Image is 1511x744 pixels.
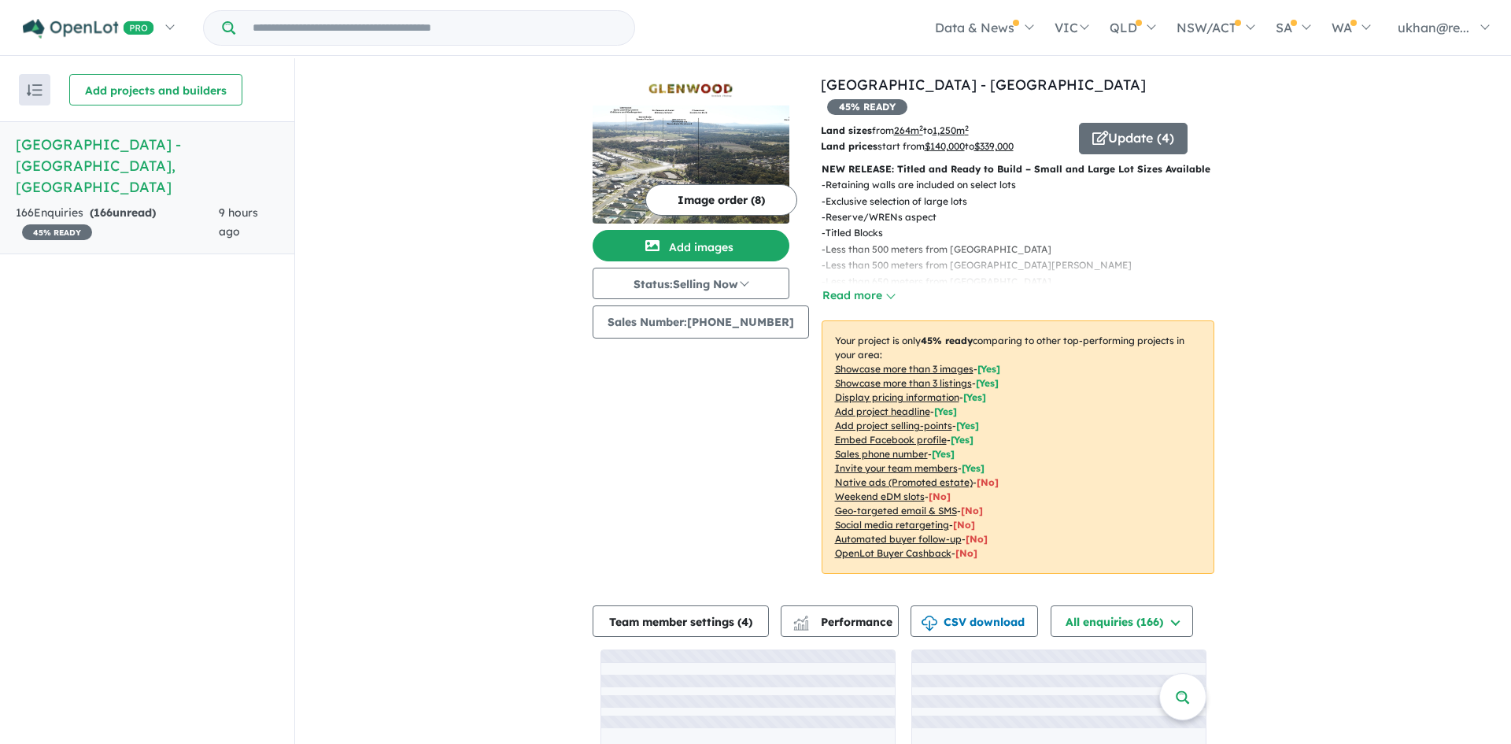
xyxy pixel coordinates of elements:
[1398,20,1469,35] span: ukhan@re...
[27,84,42,96] img: sort.svg
[593,74,789,224] a: Glenwood Estate - Baranduda LogoGlenwood Estate - Baranduda
[835,391,959,403] u: Display pricing information
[835,490,925,502] u: Weekend eDM slots
[741,615,748,629] span: 4
[821,76,1146,94] a: [GEOGRAPHIC_DATA] - [GEOGRAPHIC_DATA]
[16,134,279,198] h5: [GEOGRAPHIC_DATA] - [GEOGRAPHIC_DATA] , [GEOGRAPHIC_DATA]
[822,194,1221,209] p: - Exclusive selection of large lots
[822,257,1221,273] p: - Less than 500 meters from [GEOGRAPHIC_DATA][PERSON_NAME]
[919,124,923,132] sup: 2
[929,490,951,502] span: [No]
[781,605,899,637] button: Performance
[827,99,907,115] span: 45 % READY
[821,124,872,136] b: Land sizes
[599,80,783,99] img: Glenwood Estate - Baranduda Logo
[16,204,219,242] div: 166 Enquir ies
[23,19,154,39] img: Openlot PRO Logo White
[238,11,631,45] input: Try estate name, suburb, builder or developer
[593,105,789,224] img: Glenwood Estate - Baranduda
[835,519,949,531] u: Social media retargeting
[94,205,113,220] span: 166
[593,268,789,299] button: Status:Selling Now
[953,519,975,531] span: [No]
[977,363,1000,375] span: [ Yes ]
[821,123,1067,139] p: from
[22,224,92,240] span: 45 % READY
[922,616,937,631] img: download icon
[822,287,896,305] button: Read more
[976,377,999,389] span: [ Yes ]
[822,320,1214,574] p: Your project is only comparing to other top-performing projects in your area: - - - - - - - - - -...
[793,620,809,631] img: bar-chart.svg
[1079,123,1188,154] button: Update (4)
[821,140,877,152] b: Land prices
[593,230,789,261] button: Add images
[796,615,892,629] span: Performance
[835,405,930,417] u: Add project headline
[977,476,999,488] span: [No]
[835,434,947,446] u: Embed Facebook profile
[974,140,1014,152] u: $ 339,000
[921,335,973,346] b: 45 % ready
[822,242,1221,257] p: - Less than 500 meters from [GEOGRAPHIC_DATA]
[835,462,958,474] u: Invite your team members
[821,139,1067,154] p: start from
[835,476,973,488] u: Native ads (Promoted estate)
[793,616,807,624] img: line-chart.svg
[965,124,969,132] sup: 2
[593,605,769,637] button: Team member settings (4)
[835,377,972,389] u: Showcase more than 3 listings
[822,177,1221,193] p: - Retaining walls are included on select lots
[932,448,955,460] span: [ Yes ]
[1051,605,1193,637] button: All enquiries (166)
[822,225,1221,241] p: - Titled Blocks
[955,547,977,559] span: [No]
[925,140,965,152] u: $ 140,000
[822,274,1221,290] p: - Less than 650 meters from [GEOGRAPHIC_DATA]
[822,209,1221,225] p: - Reserve/WRENs aspect
[69,74,242,105] button: Add projects and builders
[835,547,951,559] u: OpenLot Buyer Cashback
[951,434,973,446] span: [ Yes ]
[90,205,156,220] strong: ( unread)
[961,505,983,516] span: [No]
[835,363,973,375] u: Showcase more than 3 images
[911,605,1038,637] button: CSV download
[835,533,962,545] u: Automated buyer follow-up
[963,391,986,403] span: [ Yes ]
[219,205,258,239] span: 9 hours ago
[934,405,957,417] span: [ Yes ]
[645,184,797,216] button: Image order (8)
[956,420,979,431] span: [ Yes ]
[894,124,923,136] u: 264 m
[835,448,928,460] u: Sales phone number
[835,420,952,431] u: Add project selling-points
[933,124,969,136] u: 1,250 m
[835,505,957,516] u: Geo-targeted email & SMS
[965,140,1014,152] span: to
[923,124,969,136] span: to
[822,161,1214,177] p: NEW RELEASE: Titled and Ready to Build – Small and Large Lot Sizes Available
[962,462,985,474] span: [ Yes ]
[966,533,988,545] span: [No]
[593,305,809,339] button: Sales Number:[PHONE_NUMBER]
